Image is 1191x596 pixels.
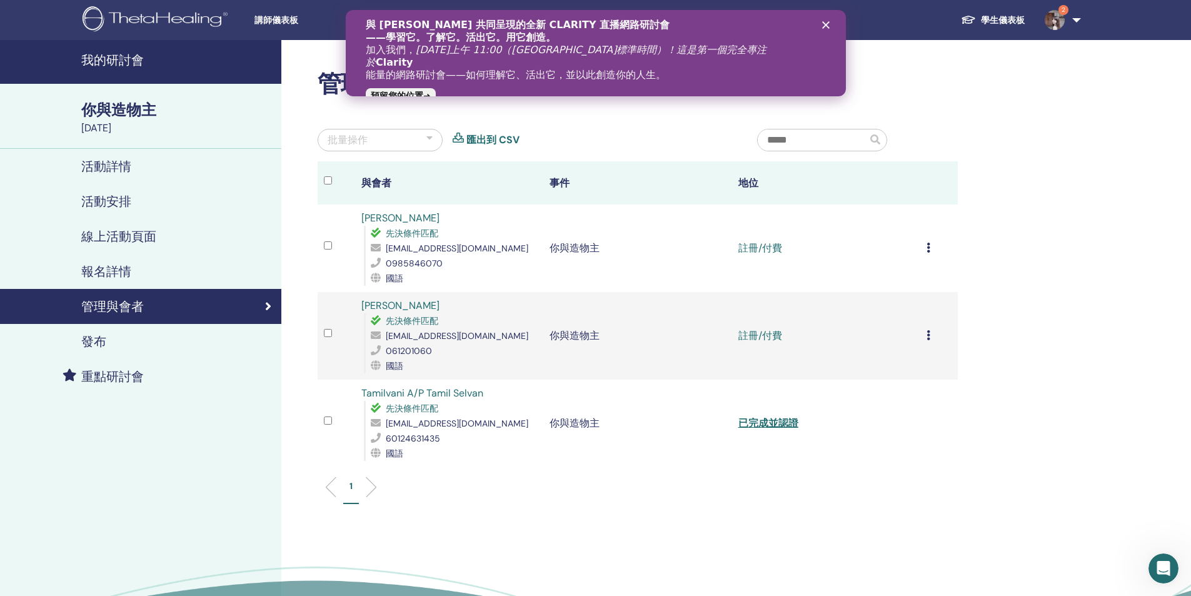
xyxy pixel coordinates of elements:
[361,299,440,312] a: [PERSON_NAME]
[81,263,131,280] font: 報名詳情
[83,6,232,34] img: logo.png
[328,133,368,146] font: 批量操作
[386,258,443,269] font: 0985846070
[74,99,281,136] a: 你與造物主[DATE]
[386,418,528,429] font: [EMAIL_ADDRESS][DOMAIN_NAME]
[361,211,440,225] a: [PERSON_NAME]
[81,121,111,134] font: [DATE]
[318,68,433,99] font: 管理與會者
[386,228,438,239] font: 先決條件匹配
[361,176,391,189] font: 與會者
[550,417,600,430] font: 你與造物主
[550,176,570,189] font: 事件
[951,8,1035,32] a: 學生儀表板
[476,11,489,19] div: 關閉
[386,360,403,371] font: 國語
[386,315,438,326] font: 先決條件匹配
[81,228,156,245] font: 線上活動頁面
[386,243,528,254] font: [EMAIL_ADDRESS][DOMAIN_NAME]
[81,158,131,174] font: 活動詳情
[1045,10,1065,30] img: default.jpg
[961,14,976,25] img: graduation-cap-white.svg
[550,241,600,255] font: 你與造物主
[81,100,156,119] font: 你與造物主
[1148,553,1178,583] iframe: 對講機即時聊天
[386,448,403,459] font: 國語
[349,480,353,492] font: 1
[981,14,1025,26] font: 學生儀表板
[466,133,520,146] font: 匯出到 CSV
[346,10,846,96] iframe: Intercom 即時聊天橫幅
[738,417,798,430] a: 已完成並認證
[81,52,144,68] font: 我的研討會
[386,330,528,341] font: [EMAIL_ADDRESS][DOMAIN_NAME]
[1062,6,1065,14] font: 2
[25,81,85,91] font: 預留您的位置➜
[386,273,403,284] font: 國語
[20,78,90,93] a: 預留您的位置➜
[386,433,440,444] font: 60124631435
[466,133,520,148] a: 匯出到 CSV
[386,403,438,414] font: 先決條件匹配
[81,298,144,315] font: 管理與會者
[550,329,600,342] font: 你與造物主
[386,345,432,356] font: 061201060
[361,386,483,400] a: Tamilvani A/P Tamil Selvan
[81,193,131,210] font: 活動安排
[81,333,106,350] font: 發布
[81,368,144,385] font: 重點研討會
[738,176,758,189] font: 地位
[254,15,298,25] font: 講師儀表板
